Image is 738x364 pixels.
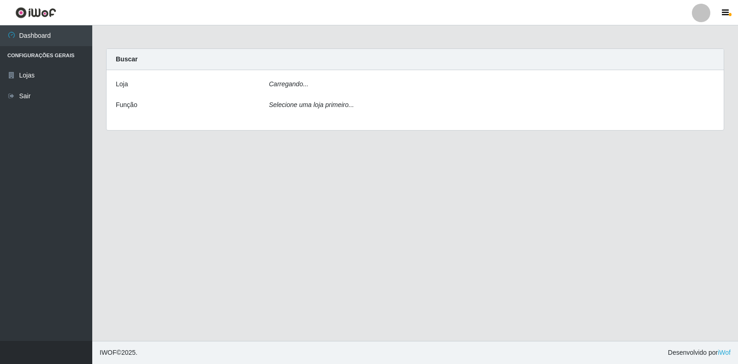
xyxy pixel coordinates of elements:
[100,348,137,358] span: © 2025 .
[269,101,354,108] i: Selecione uma loja primeiro...
[116,100,137,110] label: Função
[668,348,731,358] span: Desenvolvido por
[116,55,137,63] strong: Buscar
[269,80,309,88] i: Carregando...
[100,349,117,356] span: IWOF
[116,79,128,89] label: Loja
[15,7,56,18] img: CoreUI Logo
[718,349,731,356] a: iWof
